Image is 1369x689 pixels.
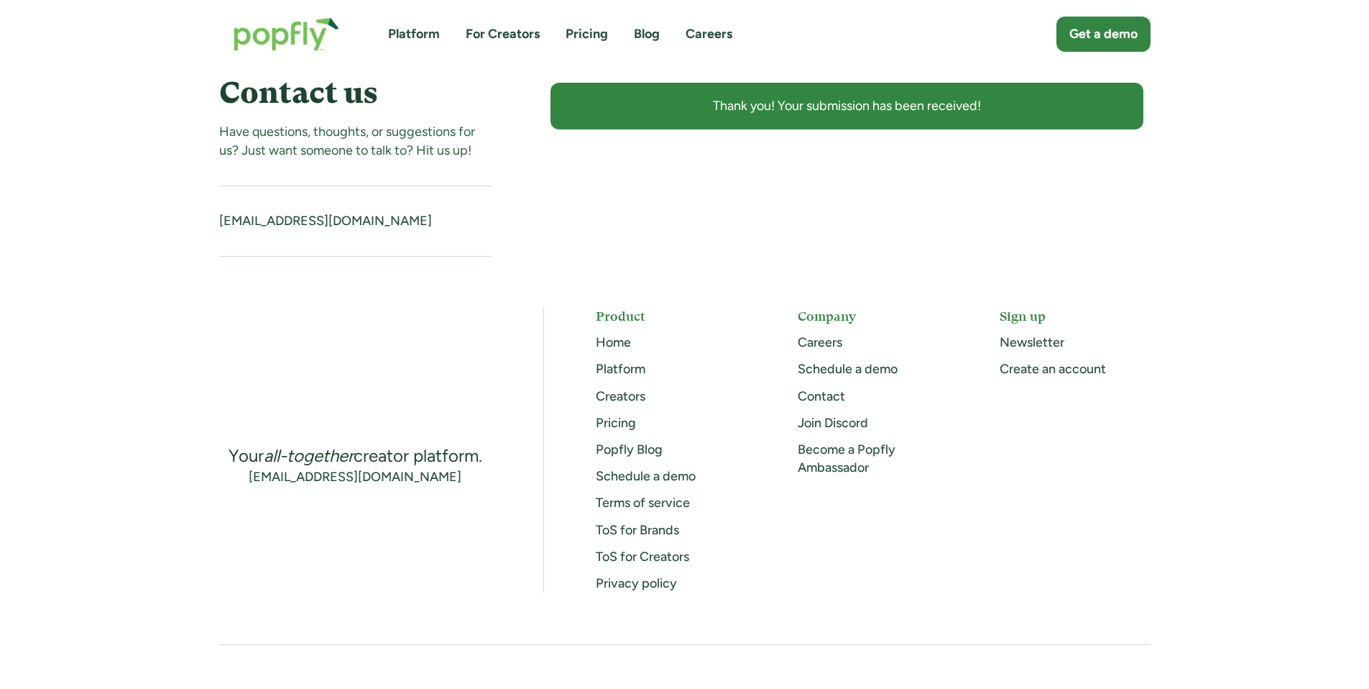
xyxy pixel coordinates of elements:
a: Get a demo [1056,17,1151,52]
a: Newsletter [1000,334,1064,350]
a: ToS for Brands [596,522,679,538]
a: Create an account [1000,361,1106,377]
div: Contact us success [550,83,1143,129]
a: For Creators [466,25,540,43]
em: all-together [264,445,354,466]
a: [EMAIL_ADDRESS][DOMAIN_NAME] [219,213,432,229]
a: Popfly Blog [596,442,663,457]
a: Schedule a demo [798,361,898,377]
a: Privacy policy [596,575,677,591]
div: Thank you! Your submission has been received! [565,97,1129,115]
a: home [219,3,354,65]
a: Platform [596,361,645,377]
a: Blog [634,25,660,43]
a: Schedule a demo [596,468,696,484]
a: Platform [388,25,440,43]
a: Creators [596,388,645,404]
a: Terms of service [596,495,690,511]
div: Get a demo [1069,25,1138,43]
div: Have questions, thoughts, or suggestions for us? Just want someone to talk to? Hit us up! [219,123,492,159]
a: Become a Popfly Ambassador [798,442,895,475]
a: Home [596,334,631,350]
h4: Contact us [219,76,492,110]
a: ToS for Creators [596,549,689,565]
div: Your creator platform. [229,444,482,467]
a: [EMAIL_ADDRESS][DOMAIN_NAME] [249,468,461,486]
h5: Sign up [1000,307,1150,325]
a: Pricing [596,415,636,431]
a: Pricing [566,25,608,43]
a: Careers [686,25,732,43]
h5: Company [798,307,948,325]
h5: Product [596,307,746,325]
a: Contact [798,388,845,404]
a: Careers [798,334,842,350]
a: Join Discord [798,415,868,431]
